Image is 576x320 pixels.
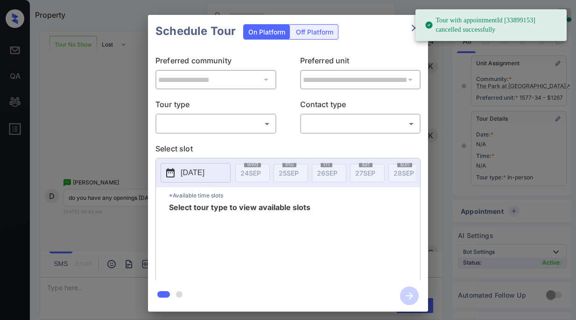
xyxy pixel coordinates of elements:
span: Select tour type to view available slots [169,204,310,278]
p: Tour type [155,99,276,114]
p: [DATE] [181,167,204,178]
p: Select slot [155,143,421,158]
h2: Schedule Tour [148,15,243,48]
div: On Platform [244,25,290,39]
div: Tour with appointmentId [33899153] cancelled successfully [425,12,559,38]
p: *Available time slots [169,187,420,204]
button: close [406,19,424,37]
p: Contact type [300,99,421,114]
p: Preferred unit [300,55,421,70]
button: [DATE] [161,163,231,183]
div: Off Platform [291,25,338,39]
p: Preferred community [155,55,276,70]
